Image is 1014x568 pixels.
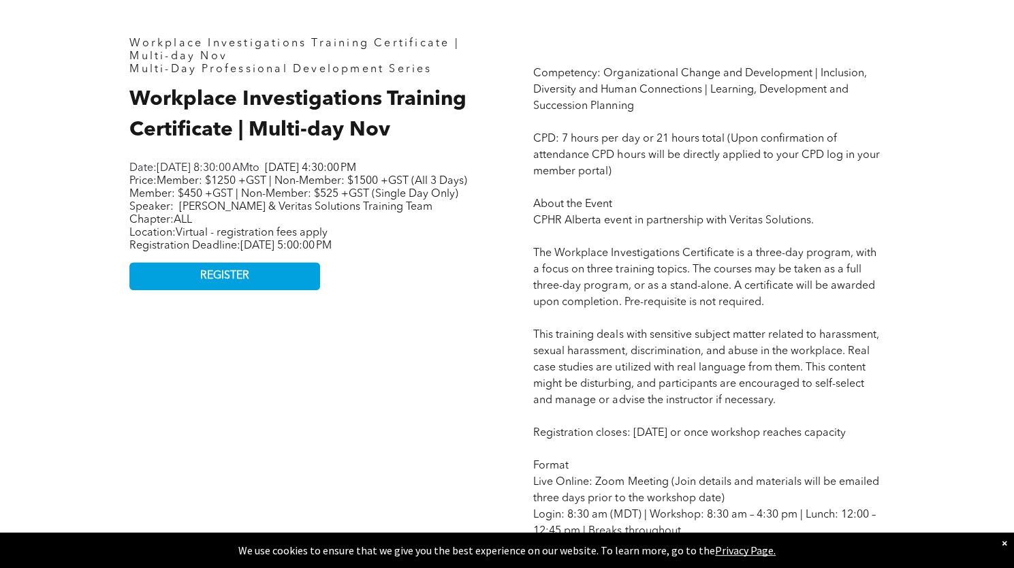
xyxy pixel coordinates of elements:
[240,240,332,251] span: [DATE] 5:00:00 PM
[129,176,467,200] span: Member: $1250 +GST | Non-Member: $1500 +GST (All 3 Days) Member: $450 +GST | Non-Member: $525 +GS...
[129,262,320,290] a: REGISTER
[129,215,192,225] span: Chapter:
[129,38,459,62] span: Workplace Investigations Training Certificate | Multi-day Nov
[129,176,467,200] span: Price:
[265,163,356,174] span: [DATE] 4:30:00 PM
[174,215,192,225] span: ALL
[129,64,432,75] span: Multi-Day Professional Development Series
[715,543,776,557] a: Privacy Page.
[1002,536,1007,550] div: Dismiss notification
[129,163,259,174] span: Date: to
[129,227,332,251] span: Location: Registration Deadline:
[200,270,249,283] span: REGISTER
[179,202,432,212] span: [PERSON_NAME] & Veritas Solutions Training Team
[176,227,328,238] span: Virtual - registration fees apply
[129,89,466,140] span: Workplace Investigations Training Certificate | Multi-day Nov
[129,202,174,212] span: Speaker:
[157,163,249,174] span: [DATE] 8:30:00 AM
